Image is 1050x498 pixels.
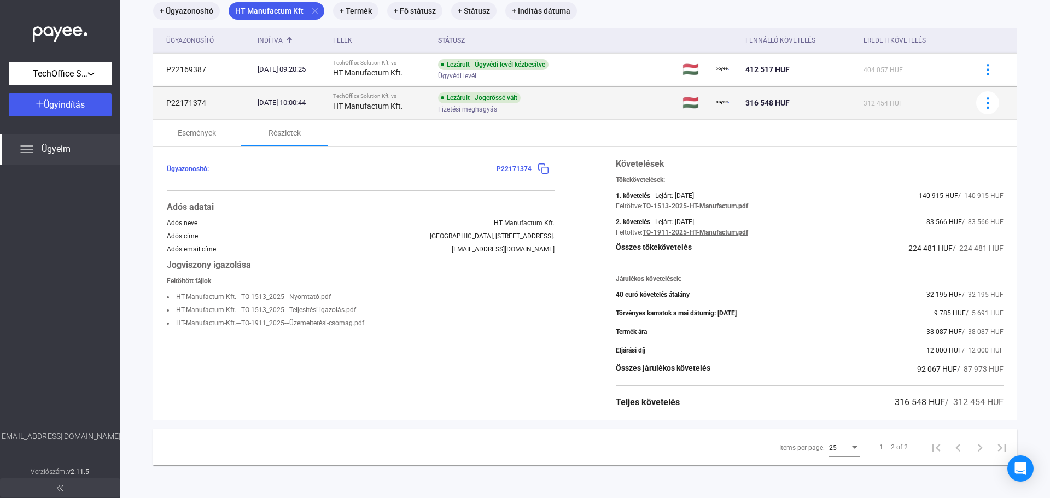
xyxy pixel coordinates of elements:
button: First page [925,436,947,458]
div: Items per page: [779,441,825,454]
span: Fizetési meghagyás [438,103,497,116]
div: 2. követelés [616,218,650,226]
span: 224 481 HUF [908,244,953,253]
a: TO-1911-2025-HT-Manufactum.pdf [643,229,748,236]
th: Státusz [434,28,678,53]
div: Eredeti követelés [864,34,962,47]
span: Ügyeim [42,143,71,156]
span: 83 566 HUF [926,218,962,226]
div: Összes járulékos követelés [616,362,710,376]
div: Felek [333,34,429,47]
div: Jogviszony igazolása [167,259,555,272]
span: 312 454 HUF [864,99,903,107]
div: [EMAIL_ADDRESS][DOMAIN_NAME] [452,245,555,253]
button: Next page [969,436,991,458]
div: Feltöltve: [616,202,643,210]
span: / 87 973 HUF [957,365,1004,373]
span: 412 517 HUF [745,65,790,74]
td: P22171374 [153,86,253,119]
span: 12 000 HUF [926,347,962,354]
div: Adós email címe [167,245,216,253]
button: more-blue [976,91,999,114]
td: 🇭🇺 [678,86,711,119]
div: Fennálló követelés [745,34,815,47]
div: HT Manufactum Kft. [494,219,555,227]
div: Ügyazonosító [166,34,249,47]
img: copy-blue [538,163,549,174]
div: 1. követelés [616,192,650,200]
strong: HT Manufactum Kft. [333,68,403,77]
span: / 224 481 HUF [953,244,1004,253]
button: TechOffice Solution Kft. [9,62,112,85]
button: Ügyindítás [9,93,112,116]
span: / 38 087 HUF [962,328,1004,336]
span: 92 067 HUF [917,365,957,373]
span: / 140 915 HUF [958,192,1004,200]
div: - Lejárt: [DATE] [650,218,694,226]
a: HT-Manufactum-Kft.---TO-1513_2025---Teljesítési-igazolás.pdf [176,306,356,314]
img: plus-white.svg [36,100,44,108]
span: 32 195 HUF [926,291,962,298]
div: Adós címe [167,232,198,240]
div: Ügyazonosító [166,34,214,47]
a: TO-1513-2025-HT-Manufactum.pdf [643,202,748,210]
div: Feltöltött fájlok [167,277,555,285]
div: Felek [333,34,352,47]
span: 316 548 HUF [895,397,945,407]
div: Tőkekövetelések: [616,176,1004,184]
div: TechOffice Solution Kft. vs [333,60,429,66]
span: P22171374 [497,165,532,173]
mat-select: Items per page: [829,441,860,454]
button: copy-blue [532,157,555,180]
mat-chip: + Fő státusz [387,2,442,20]
a: HT-Manufactum-Kft.---TO-1911_2025---Üzemeltetési-csomag.pdf [176,319,364,327]
td: P22169387 [153,53,253,86]
strong: HT Manufactum Kft. [333,102,403,110]
span: / 12 000 HUF [962,347,1004,354]
div: Járulékos követelések: [616,275,1004,283]
div: TechOffice Solution Kft. vs [333,93,429,99]
div: - Lejárt: [DATE] [650,192,694,200]
span: / 32 195 HUF [962,291,1004,298]
div: Összes tőkekövetelés [616,242,692,255]
div: Lezárult | Jogerőssé vált [438,92,521,103]
div: Követelések [616,157,1004,171]
div: Open Intercom Messenger [1007,455,1034,482]
span: Ügyazonosító: [167,165,209,173]
span: Ügyindítás [44,99,85,110]
a: HT-Manufactum-Kft.---TO-1513_2025---Nyomtató.pdf [176,293,331,301]
strong: v2.11.5 [67,468,90,476]
div: Eljárási díj [616,347,645,354]
span: 25 [829,444,837,452]
span: / 83 566 HUF [962,218,1004,226]
div: Törvényes kamatok a mai dátumig: [DATE] [616,309,737,317]
div: Eredeti követelés [864,34,926,47]
span: 316 548 HUF [745,98,790,107]
div: Termék ára [616,328,647,336]
div: Lezárult | Ügyvédi levél kézbesítve [438,59,549,70]
mat-icon: close [310,6,320,16]
mat-chip: + Státusz [451,2,497,20]
img: arrow-double-left-grey.svg [57,485,63,491]
span: / 312 454 HUF [945,397,1004,407]
img: white-payee-white-dot.svg [33,20,87,43]
span: 9 785 HUF [934,309,966,317]
div: Feltöltve: [616,229,643,236]
div: Események [178,126,216,139]
div: 1 – 2 of 2 [879,441,908,454]
div: Részletek [269,126,301,139]
div: [DATE] 10:00:44 [258,97,325,108]
div: Indítva [258,34,325,47]
span: 404 057 HUF [864,66,903,74]
mat-chip: + Termék [333,2,378,20]
mat-chip: + Ügyazonosító [153,2,220,20]
span: / 5 691 HUF [966,309,1004,317]
img: list.svg [20,143,33,156]
mat-chip: HT Manufactum Kft [229,2,324,20]
div: 40 euró követelés átalány [616,291,690,298]
div: Indítva [258,34,283,47]
td: 🇭🇺 [678,53,711,86]
button: Last page [991,436,1013,458]
div: [GEOGRAPHIC_DATA], [STREET_ADDRESS]. [430,232,555,240]
div: Teljes követelés [616,396,680,409]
